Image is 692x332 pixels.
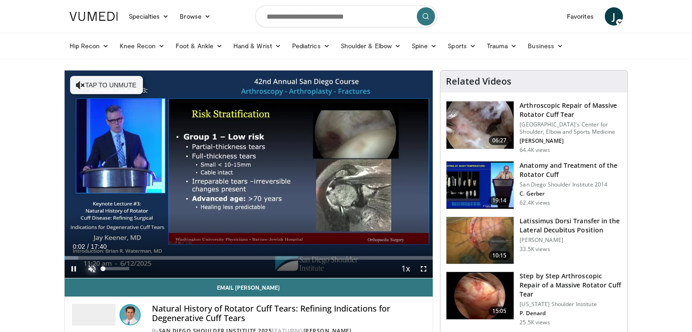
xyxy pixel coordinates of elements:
button: Unmute [83,260,101,278]
a: Hip Recon [64,37,115,55]
h4: Related Videos [446,76,511,87]
span: 17:40 [91,243,106,250]
p: 64.4K views [520,146,550,154]
img: 281021_0002_1.png.150x105_q85_crop-smart_upscale.jpg [446,101,514,149]
img: San Diego Shoulder Institute 2025 [72,304,116,326]
a: Hand & Wrist [228,37,287,55]
a: Specialties [123,7,175,25]
a: Shoulder & Elbow [335,37,406,55]
p: 25.5K views [520,319,550,326]
span: 06:27 [489,136,510,145]
p: [GEOGRAPHIC_DATA]'s Center for Shoulder, Elbow and Sports Medicine [520,121,622,136]
a: Browse [174,7,216,25]
p: 62.4K views [520,199,550,206]
p: San Diego Shoulder Institute 2014 [520,181,622,188]
a: 15:05 Step by Step Arthroscopic Repair of a Massive Rotator Cuff Tear [US_STATE] Shoulder Institu... [446,272,622,326]
h3: Anatomy and Treatment of the Rotator Cuff [520,161,622,179]
a: Trauma [481,37,523,55]
h3: Arthroscopic Repair of Massive Rotator Cuff Tear [520,101,622,119]
a: Business [522,37,569,55]
img: Avatar [119,304,141,326]
button: Pause [65,260,83,278]
h3: Step by Step Arthroscopic Repair of a Massive Rotator Cuff Tear [520,272,622,299]
a: Favorites [561,7,599,25]
img: 7cd5bdb9-3b5e-40f2-a8f4-702d57719c06.150x105_q85_crop-smart_upscale.jpg [446,272,514,319]
span: 10:15 [489,251,510,260]
span: / [87,243,89,250]
a: Email [PERSON_NAME] [65,278,433,297]
h4: Natural History of Rotator Cuff Tears: Refining Indications for Degenerative Cuff Tears [152,304,426,323]
a: Spine [406,37,442,55]
span: 15:05 [489,307,510,316]
div: Volume Level [103,267,129,270]
img: 38501_0000_3.png.150x105_q85_crop-smart_upscale.jpg [446,217,514,264]
img: 58008271-3059-4eea-87a5-8726eb53a503.150x105_q85_crop-smart_upscale.jpg [446,161,514,209]
a: 06:27 Arthroscopic Repair of Massive Rotator Cuff Tear [GEOGRAPHIC_DATA]'s Center for Shoulder, E... [446,101,622,154]
a: Foot & Ankle [170,37,228,55]
h3: Latissimus Dorsi Transfer in the Lateral Decubitus Position [520,216,622,235]
p: 33.5K views [520,246,550,253]
button: Playback Rate [396,260,414,278]
p: [PERSON_NAME] [520,236,622,244]
a: J [605,7,623,25]
a: Pediatrics [287,37,335,55]
a: 10:15 Latissimus Dorsi Transfer in the Lateral Decubitus Position [PERSON_NAME] 33.5K views [446,216,622,265]
p: C. Gerber [520,190,622,197]
input: Search topics, interventions [255,5,437,27]
a: Knee Recon [114,37,170,55]
button: Fullscreen [414,260,433,278]
a: 19:14 Anatomy and Treatment of the Rotator Cuff San Diego Shoulder Institute 2014 C. Gerber 62.4K... [446,161,622,209]
p: [US_STATE] Shoulder Institute [520,301,622,308]
button: Tap to unmute [70,76,143,94]
span: 0:02 [73,243,85,250]
span: 19:14 [489,196,510,205]
p: [PERSON_NAME] [520,137,622,145]
p: P. Denard [520,310,622,317]
img: VuMedi Logo [70,12,118,21]
a: Sports [442,37,481,55]
div: Progress Bar [65,256,433,260]
video-js: Video Player [65,70,433,278]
